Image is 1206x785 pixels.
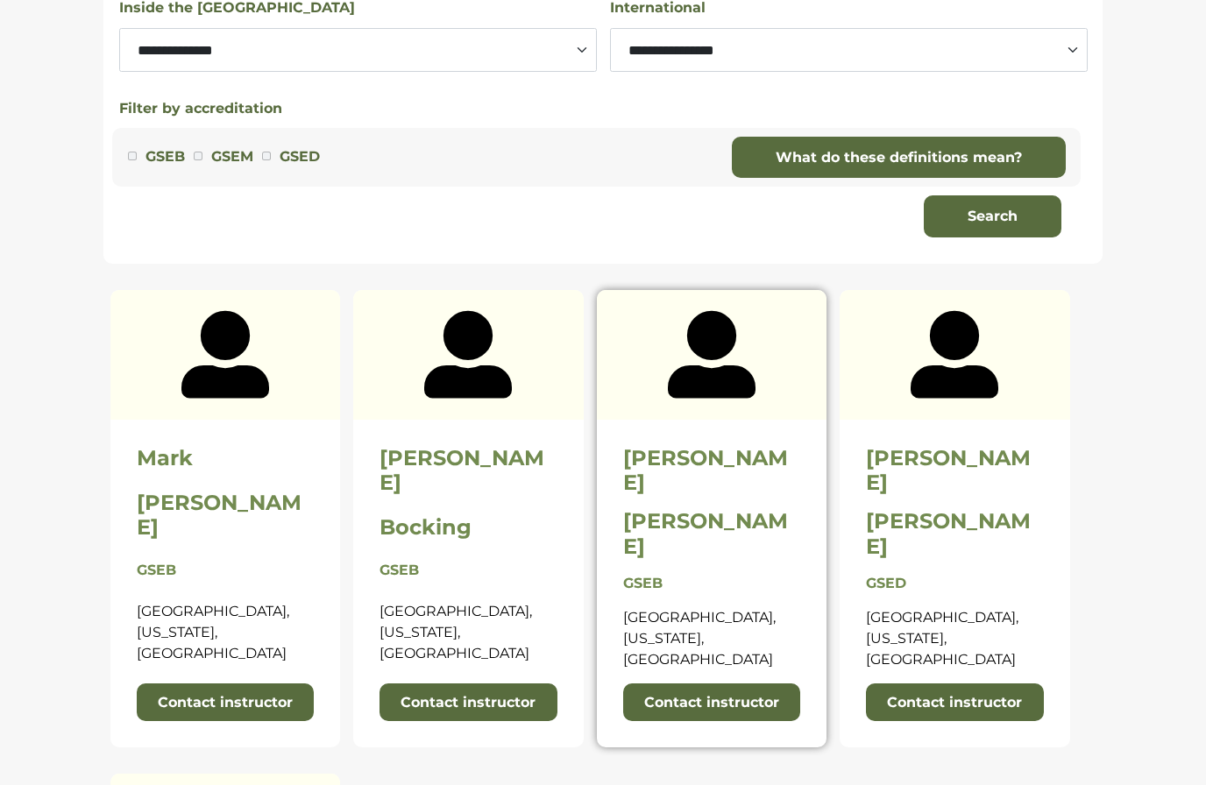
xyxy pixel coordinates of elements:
h2: [PERSON_NAME] [380,446,557,497]
p: GSEB [623,573,801,594]
a: Contact instructor [866,683,1044,722]
select: Select a country [610,28,1088,72]
p: GSEB [137,560,315,581]
h2: [PERSON_NAME] [866,509,1044,560]
h2: [PERSON_NAME] [866,446,1044,497]
button: Search [924,195,1061,237]
button: Filter by accreditation [119,98,282,119]
p: [GEOGRAPHIC_DATA], [US_STATE], [GEOGRAPHIC_DATA] [623,607,801,670]
p: GSED [866,573,1044,594]
a: Contact instructor [623,683,801,722]
h2: [PERSON_NAME] [137,491,315,541]
h2: Mark [137,446,315,471]
label: GSEM [211,145,253,168]
label: GSEB [145,145,185,168]
a: Contact instructor [137,683,315,722]
h2: Bocking [380,515,557,541]
a: Contact instructor [380,683,557,722]
p: [GEOGRAPHIC_DATA], [US_STATE], [GEOGRAPHIC_DATA] [866,607,1044,670]
h2: [PERSON_NAME] [623,446,801,497]
p: [GEOGRAPHIC_DATA], [US_STATE], [GEOGRAPHIC_DATA] [137,601,315,664]
a: What do these definitions mean? [732,137,1066,179]
p: GSEB [380,560,557,581]
p: [GEOGRAPHIC_DATA], [US_STATE], [GEOGRAPHIC_DATA] [380,601,557,664]
select: Select a state [119,28,597,72]
h2: [PERSON_NAME] [623,509,801,560]
label: GSED [280,145,320,168]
